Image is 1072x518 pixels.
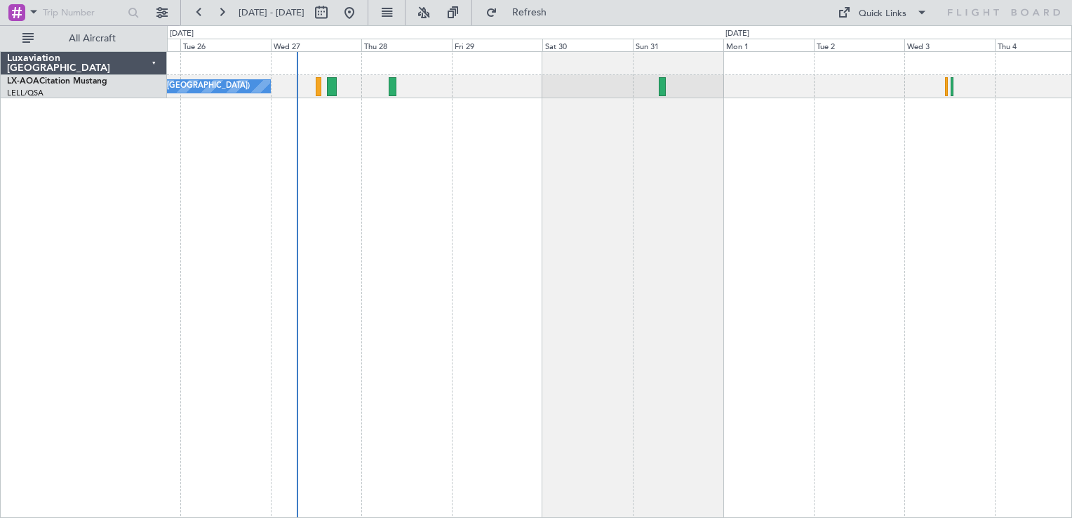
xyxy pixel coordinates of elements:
[15,27,152,50] button: All Aircraft
[271,39,361,51] div: Wed 27
[725,28,749,40] div: [DATE]
[814,39,904,51] div: Tue 2
[361,39,452,51] div: Thu 28
[239,6,304,19] span: [DATE] - [DATE]
[7,77,39,86] span: LX-AOA
[542,39,633,51] div: Sat 30
[452,39,542,51] div: Fri 29
[723,39,814,51] div: Mon 1
[831,1,934,24] button: Quick Links
[180,39,271,51] div: Tue 26
[93,76,250,97] div: No Crew Barcelona ([GEOGRAPHIC_DATA])
[500,8,559,18] span: Refresh
[633,39,723,51] div: Sun 31
[904,39,995,51] div: Wed 3
[479,1,563,24] button: Refresh
[36,34,148,44] span: All Aircraft
[7,77,107,86] a: LX-AOACitation Mustang
[170,28,194,40] div: [DATE]
[7,88,43,98] a: LELL/QSA
[859,7,906,21] div: Quick Links
[43,2,123,23] input: Trip Number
